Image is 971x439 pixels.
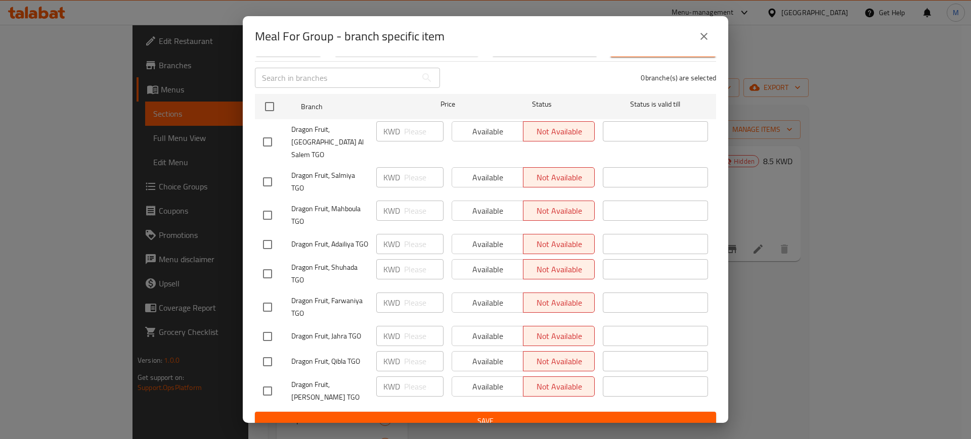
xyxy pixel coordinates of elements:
span: Dragon Fruit, Shuhada TGO [291,261,368,286]
p: KWD [383,205,400,217]
p: KWD [383,380,400,393]
span: Status is valid till [603,98,708,111]
input: Search in branches [255,68,417,88]
span: Dragon Fruit, Qibla TGO [291,355,368,368]
input: Please enter price [404,167,444,187]
span: Dragon Fruit, Jahra TGO [291,330,368,343]
p: KWD [383,330,400,342]
input: Please enter price [404,351,444,371]
span: Dragon Fruit, Farwaniya TGO [291,295,368,320]
p: KWD [383,171,400,183]
input: Please enter price [404,201,444,221]
p: KWD [383,297,400,309]
input: Please enter price [404,292,444,313]
input: Please enter price [404,234,444,254]
span: Dragon Fruit, Salmiya TGO [291,169,368,194]
p: KWD [383,125,400,137]
p: KWD [383,355,400,367]
input: Please enter price [404,326,444,346]
h2: Meal For Group - branch specific item [255,28,445,44]
input: Please enter price [404,376,444,397]
input: Please enter price [404,121,444,141]
span: Save [263,415,708,427]
p: KWD [383,263,400,275]
button: close [692,24,716,48]
button: Save [255,412,716,430]
p: 0 branche(s) are selected [641,73,716,83]
p: KWD [383,238,400,250]
span: Status [490,98,595,111]
span: Branch [301,101,406,113]
span: Price [414,98,481,111]
span: Dragon Fruit, [PERSON_NAME] TGO [291,378,368,404]
input: Please enter price [404,259,444,279]
span: Dragon Fruit, Adailiya TGO [291,238,368,251]
span: Dragon Fruit, [GEOGRAPHIC_DATA] Al Salem TGO [291,123,368,161]
span: Dragon Fruit, Mahboula TGO [291,203,368,228]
